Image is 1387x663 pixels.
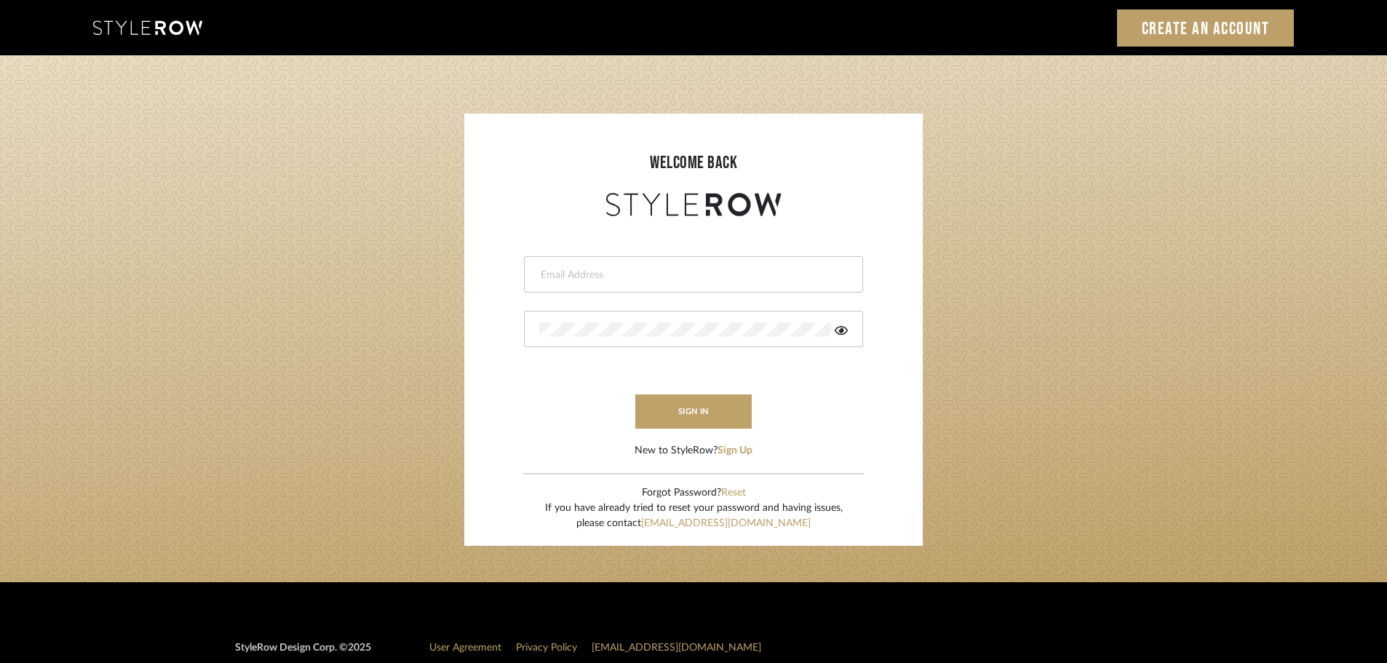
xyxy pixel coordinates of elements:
div: If you have already tried to reset your password and having issues, please contact [545,501,843,531]
a: Create an Account [1117,9,1295,47]
a: [EMAIL_ADDRESS][DOMAIN_NAME] [641,518,811,528]
button: Reset [721,485,746,501]
div: Forgot Password? [545,485,843,501]
div: welcome back [479,150,908,176]
a: [EMAIL_ADDRESS][DOMAIN_NAME] [592,643,761,653]
div: New to StyleRow? [635,443,752,458]
button: sign in [635,394,752,429]
a: Privacy Policy [516,643,577,653]
input: Email Address [539,268,844,282]
a: User Agreement [429,643,501,653]
button: Sign Up [718,443,752,458]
